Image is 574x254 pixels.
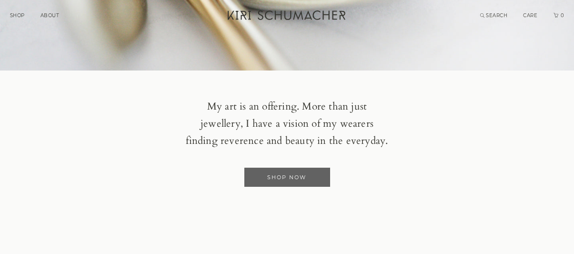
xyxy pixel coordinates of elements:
[560,12,564,19] span: 0
[40,12,60,19] a: ABOUT
[244,168,330,187] a: Shop Now
[222,5,353,29] a: Kiri Schumacher Home
[207,100,299,113] span: My art is an offering.
[480,12,508,19] a: Search
[10,12,25,19] a: SHOP
[554,12,565,19] a: Cart
[524,12,538,19] a: CARE
[186,100,388,148] span: More than just jewellery, I have a vision of my wearers finding reverence and beauty in the every...
[486,12,508,19] span: SEARCH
